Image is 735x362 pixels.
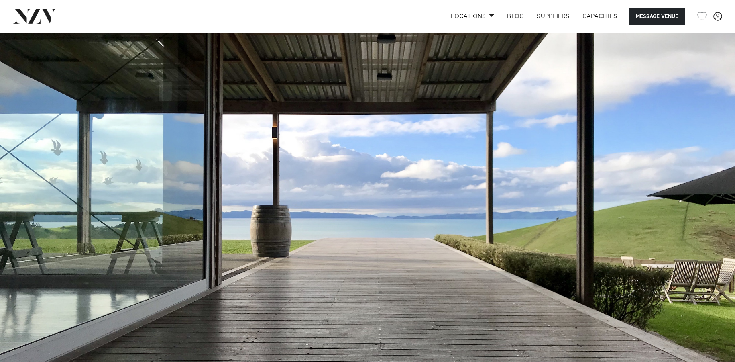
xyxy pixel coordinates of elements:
a: BLOG [501,8,530,25]
a: Capacities [576,8,624,25]
img: nzv-logo.png [13,9,57,23]
button: Message Venue [629,8,685,25]
a: SUPPLIERS [530,8,576,25]
a: Locations [444,8,501,25]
